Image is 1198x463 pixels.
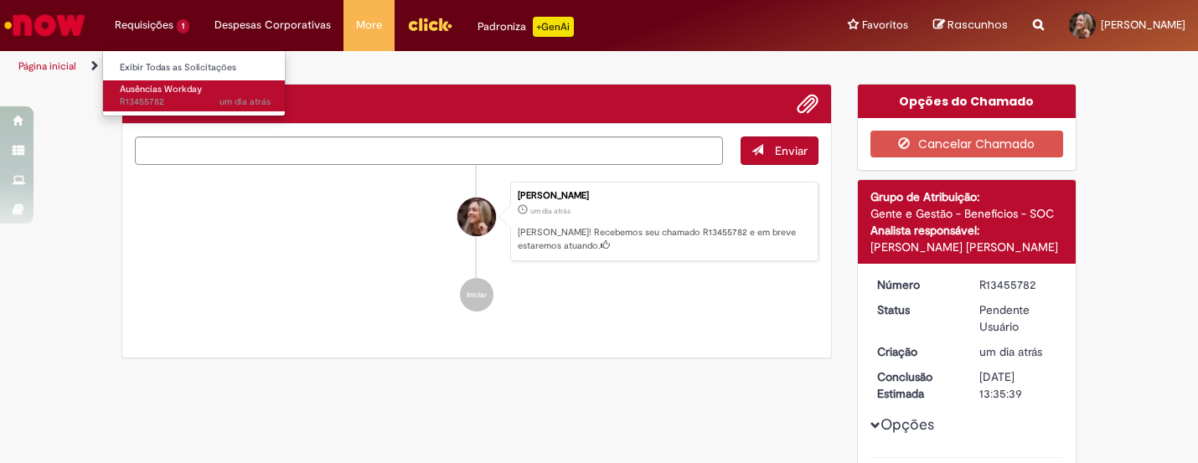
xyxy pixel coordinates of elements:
dt: Número [865,276,968,293]
img: click_logo_yellow_360x200.png [407,12,452,37]
span: Ausências Workday [120,83,202,95]
div: [PERSON_NAME] [PERSON_NAME] [870,239,1064,255]
div: Grupo de Atribuição: [870,188,1064,205]
div: Analista responsável: [870,222,1064,239]
span: 1 [177,19,189,33]
p: [PERSON_NAME]! Recebemos seu chamado R13455782 e em breve estaremos atuando. [518,226,809,252]
dt: Status [865,301,968,318]
span: um dia atrás [979,344,1042,359]
div: [DATE] 13:35:39 [979,368,1057,402]
a: Rascunhos [933,18,1008,33]
span: Despesas Corporativas [214,17,331,33]
time: 28/08/2025 08:36:45 [530,206,571,216]
span: Requisições [115,17,173,33]
div: Padroniza [478,17,574,37]
button: Cancelar Chamado [870,131,1064,157]
a: Exibir Todas as Solicitações [103,59,287,77]
div: Mariana Cristina Tramontin [457,198,496,236]
div: 28/08/2025 08:36:45 [979,343,1057,360]
button: Adicionar anexos [797,93,818,115]
span: Enviar [775,143,808,158]
span: Favoritos [862,17,908,33]
dt: Criação [865,343,968,360]
a: Página inicial [18,59,76,73]
a: Aberto R13455782 : Ausências Workday [103,80,287,111]
ul: Requisições [102,50,286,116]
img: ServiceNow [2,8,88,42]
div: R13455782 [979,276,1057,293]
ul: Histórico de tíquete [135,165,818,329]
dt: Conclusão Estimada [865,368,968,402]
span: R13455782 [120,95,271,109]
p: +GenAi [533,17,574,37]
time: 28/08/2025 08:36:45 [979,344,1042,359]
div: Gente e Gestão - Benefícios - SOC [870,205,1064,222]
time: 28/08/2025 08:36:47 [219,95,271,108]
span: um dia atrás [219,95,271,108]
span: Rascunhos [948,17,1008,33]
div: Opções do Chamado [858,85,1077,118]
li: Mariana Cristina Tramontin [135,182,818,262]
button: Enviar [741,136,818,165]
span: More [356,17,382,33]
span: [PERSON_NAME] [1101,18,1185,32]
div: [PERSON_NAME] [518,191,809,201]
div: Pendente Usuário [979,301,1057,335]
span: um dia atrás [530,206,571,216]
ul: Trilhas de página [13,51,786,82]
